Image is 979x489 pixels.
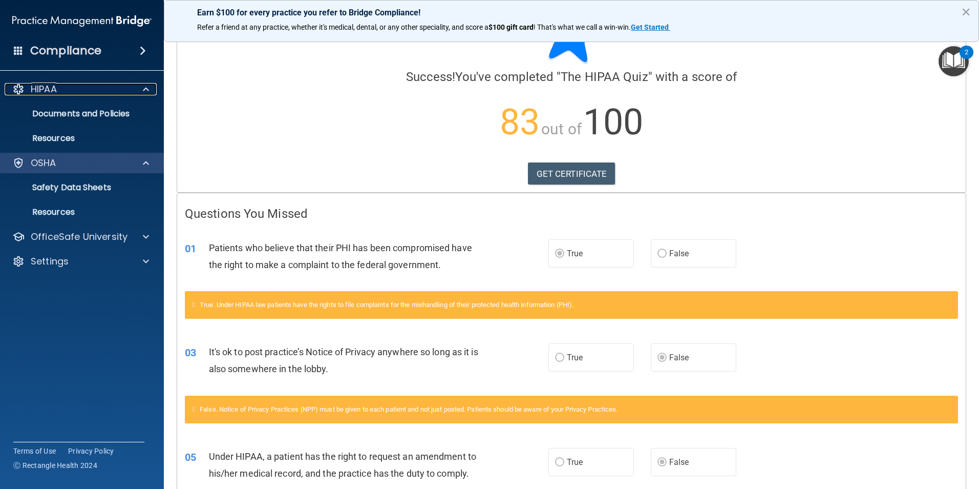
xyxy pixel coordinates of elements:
[30,44,101,58] h4: Compliance
[185,242,196,255] span: 01
[209,347,478,374] span: It's ok to post practice’s Notice of Privacy anywhere so long as it is also somewhere in the lobby.
[965,52,968,66] div: 2
[488,23,534,31] strong: $100 gift card
[31,231,127,243] p: OfficeSafe University
[185,207,958,220] h4: Questions You Missed
[7,109,146,119] p: Documents and Policies
[209,242,472,270] span: Patients who believe that their PHI has been compromised have the right to make a complaint to th...
[7,207,146,217] p: Resources
[31,83,57,95] p: HIPAA
[200,301,573,309] span: True. Under HIPAA law patients have the rights to file complaints for the mishandling of their pr...
[657,250,667,258] input: False
[669,353,689,362] span: False
[13,446,56,456] a: Terms of Use
[31,157,56,169] p: OSHA
[939,46,969,76] button: Open Resource Center, 2 new notifications
[12,157,149,169] a: OSHA
[631,23,670,31] a: Get Started
[567,249,583,258] span: True
[555,250,564,258] input: True
[528,162,615,185] a: GET CERTIFICATE
[209,451,476,479] span: Under HIPAA, a patient has the right to request an amendment to his/her medical record, and the p...
[561,70,648,84] span: The HIPAA Quiz
[631,23,669,31] strong: Get Started
[555,354,564,362] input: True
[567,353,583,362] span: True
[555,459,564,466] input: True
[31,255,69,268] p: Settings
[534,23,631,31] span: ! That's what we call a win-win.
[657,459,667,466] input: False
[68,446,114,456] a: Privacy Policy
[12,231,149,243] a: OfficeSafe University
[12,83,149,95] a: HIPAA
[185,70,958,84] h4: You've completed " " with a score of
[197,23,488,31] span: Refer a friend at any practice, whether it's medical, dental, or any other speciality, and score a
[961,4,971,20] button: Close
[541,120,582,138] span: out of
[185,451,196,463] span: 05
[500,101,540,143] span: 83
[583,101,643,143] span: 100
[657,354,667,362] input: False
[567,457,583,467] span: True
[406,70,456,84] span: Success!
[669,457,689,467] span: False
[669,249,689,258] span: False
[7,182,146,193] p: Safety Data Sheets
[7,133,146,144] p: Resources
[185,347,196,359] span: 03
[197,8,946,17] p: Earn $100 for every practice you refer to Bridge Compliance!
[200,405,618,413] span: False. Notice of Privacy Practices (NPP) must be given to each patient and not just posted. Patie...
[13,460,97,471] span: Ⓒ Rectangle Health 2024
[12,11,152,31] img: PMB logo
[12,255,149,268] a: Settings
